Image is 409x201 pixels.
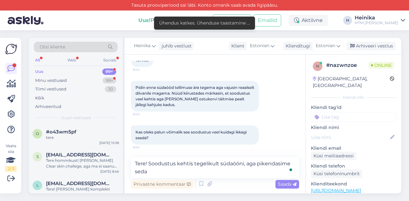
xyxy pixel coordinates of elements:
[326,61,368,69] div: # nazwnzoe
[35,77,67,84] div: Minu vestlused
[35,95,44,101] div: Kõik
[311,169,362,178] div: Küsi telefoninumbrit
[36,154,39,159] span: s
[61,115,91,121] span: Uued vestlused
[229,43,244,49] div: Klient
[36,131,39,136] span: o
[355,15,398,20] div: Heinika
[40,44,65,50] span: Otsi kliente
[278,181,297,187] span: Saada
[283,43,310,49] div: Klienditugi
[368,62,394,69] span: Online
[36,183,39,188] span: l
[343,16,352,25] div: H
[311,104,396,111] p: Kliendi tag'id
[134,42,150,49] span: Heinika
[35,68,43,75] div: Uus
[35,86,66,92] div: Tiimi vestlused
[159,43,192,49] div: juhib vestlust
[355,15,405,25] a: HeinikaHTM [PERSON_NAME]
[316,64,319,68] span: n
[355,20,398,25] div: HTM [PERSON_NAME]
[159,20,250,26] div: Ühendus katkes. Ühenduse taastamine ...
[46,181,112,186] span: ly.kotkas@gmail.com
[311,95,396,100] div: Kliendi info
[311,134,389,141] input: Lisa nimi
[311,145,396,152] p: Kliendi email
[5,143,17,172] div: Vaata siia
[316,42,335,49] span: Estonian
[250,42,269,49] span: Estonian
[46,129,76,135] span: #o43wm5pf
[289,15,328,26] div: Aktiivne
[254,14,281,26] button: Emailid
[311,181,396,187] p: Klienditeekond
[311,163,396,169] p: Kliendi telefon
[66,56,77,64] div: Web
[46,135,119,140] div: tere
[102,68,116,75] div: 99+
[313,75,390,89] div: [GEOGRAPHIC_DATA], [GEOGRAPHIC_DATA]
[133,67,157,72] span: 8:42
[133,112,157,117] span: 8:43
[103,77,116,84] div: 99+
[34,56,41,64] div: All
[102,56,118,64] div: Socials
[46,186,119,198] div: Tere! [PERSON_NAME] komplekti kätte, aga minuni pole jõudnud veel tänane video, mis pidi tulema ü...
[105,86,116,92] div: 30
[46,158,119,169] div: Tere hommikust! [PERSON_NAME] Clear skin challege, aga ma ei saanud eile videot meilile!
[35,104,61,110] div: Arhiveeritud
[131,157,299,178] textarea: To enrich screen reader interactions, please activate Accessibility in Grammarly extension settings
[131,180,193,189] div: Privaatne kommentaar
[135,130,248,140] span: Kas oleks palun võimalik see soodustus veel kuidagi ikkagi saada?
[311,188,361,193] a: [URL][DOMAIN_NAME]
[5,43,17,55] img: Askly Logo
[133,145,157,150] span: 8:50
[311,112,396,122] input: Lisa tag
[99,140,119,145] div: [DATE] 15:38
[311,124,396,131] p: Kliendi nimi
[138,17,150,23] b: Uus!
[346,42,396,50] div: Arhiveeri vestlus
[5,166,17,172] div: 2 / 3
[311,152,356,160] div: Küsi meiliaadressi
[100,169,119,174] div: [DATE] 8:46
[46,152,112,158] span: sirje.puusepp2@mail.ee
[135,85,255,107] span: Pidin enne südaööd tellimuse ära tegema aga vajusin reaalselt diivanile magama. Nüüd kiirustades ...
[138,17,210,24] div: Proovi tasuta juba täna:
